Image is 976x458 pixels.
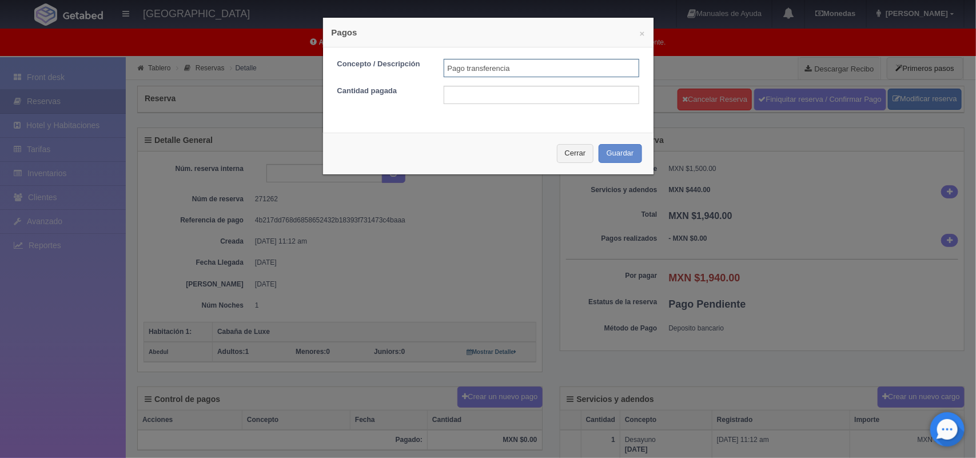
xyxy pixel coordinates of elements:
[599,144,642,163] button: Guardar
[332,26,645,38] h4: Pagos
[329,86,435,97] label: Cantidad pagada
[640,29,645,38] button: ×
[557,144,594,163] button: Cerrar
[329,59,435,70] label: Concepto / Descripción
